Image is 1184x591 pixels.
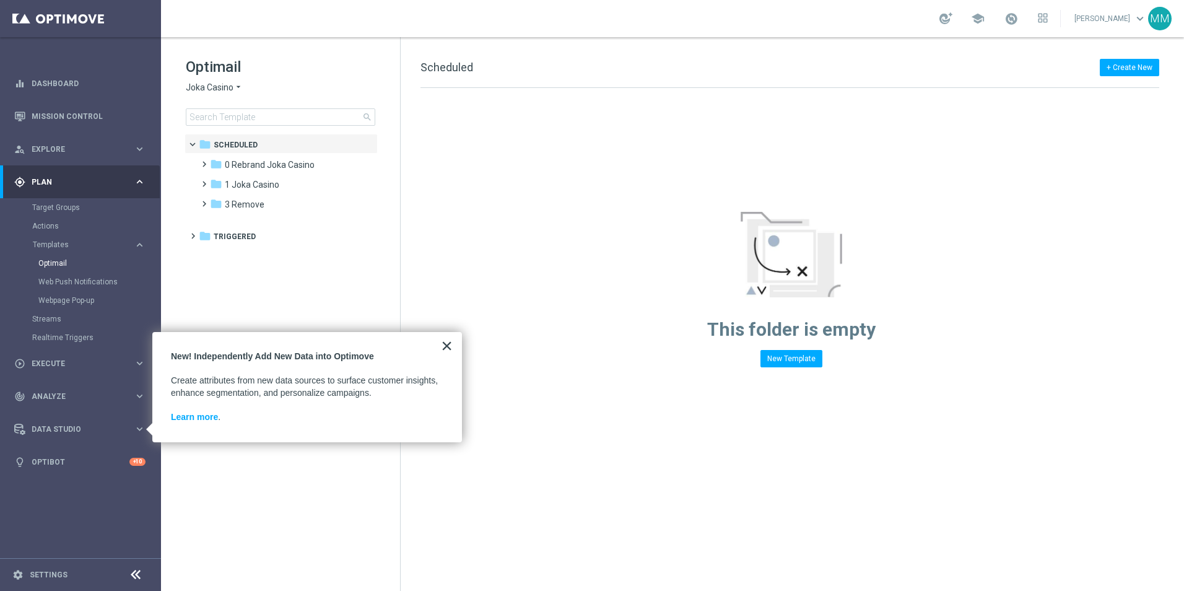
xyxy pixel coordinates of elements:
span: Plan [32,178,134,186]
a: Learn more [171,412,218,422]
span: Templates [33,241,121,248]
div: Mission Control [14,100,146,133]
div: Optibot [14,445,146,478]
a: Settings [30,571,67,579]
span: Triggered [214,231,256,242]
button: New Template [760,350,822,367]
i: gps_fixed [14,177,25,188]
div: Plan [14,177,134,188]
span: Analyze [32,393,134,400]
span: search [362,112,372,122]
i: play_circle_outline [14,358,25,369]
div: Dashboard [14,67,146,100]
div: Analyze [14,391,134,402]
a: Web Push Notifications [38,277,129,287]
i: keyboard_arrow_right [134,357,146,369]
a: Optibot [32,445,129,478]
i: settings [12,569,24,580]
i: keyboard_arrow_right [134,143,146,155]
i: equalizer [14,78,25,89]
i: keyboard_arrow_right [134,176,146,188]
span: This folder is empty [707,318,876,340]
a: Streams [32,314,129,324]
span: . [218,412,220,422]
span: Execute [32,360,134,367]
button: Close [441,336,453,356]
span: Scheduled [420,61,473,74]
span: keyboard_arrow_down [1133,12,1147,25]
i: folder [210,198,222,210]
i: person_search [14,144,25,155]
a: Dashboard [32,67,146,100]
i: track_changes [14,391,25,402]
i: arrow_drop_down [233,82,243,94]
span: Explore [32,146,134,153]
div: Execute [14,358,134,369]
i: keyboard_arrow_right [134,423,146,435]
span: 0 Rebrand Joka Casino [225,159,315,170]
div: Explore [14,144,134,155]
a: Mission Control [32,100,146,133]
div: Webpage Pop-up [38,291,160,310]
a: [PERSON_NAME] [1073,9,1148,28]
p: Create attributes from new data sources to surface customer insights, enhance segmentation, and p... [171,375,443,399]
span: 3 Remove [225,199,264,210]
input: Search Template [186,108,375,126]
div: Actions [32,217,160,235]
a: Webpage Pop-up [38,295,129,305]
div: Target Groups [32,198,160,217]
div: Web Push Notifications [38,273,160,291]
h1: Optimail [186,57,375,77]
div: Templates [32,235,160,310]
div: MM [1148,7,1172,30]
strong: New! Independently Add New Data into Optimove [171,351,374,361]
a: Optimail [38,258,129,268]
button: + Create New [1100,59,1159,76]
i: keyboard_arrow_right [134,390,146,402]
div: Streams [32,310,160,328]
a: Target Groups [32,203,129,212]
i: folder [210,178,222,190]
i: folder [199,138,211,151]
span: Joka Casino [186,82,233,94]
div: Templates [33,241,134,248]
i: lightbulb [14,457,25,468]
i: folder [199,230,211,242]
span: Scheduled [214,139,258,151]
span: school [971,12,985,25]
a: Actions [32,221,129,231]
i: folder [210,158,222,170]
span: 1 Joka Casino [225,179,279,190]
span: Data Studio [32,426,134,433]
div: Data Studio [14,424,134,435]
div: +10 [129,458,146,466]
div: Optimail [38,254,160,273]
i: keyboard_arrow_right [134,239,146,251]
div: Realtime Triggers [32,328,160,347]
a: Realtime Triggers [32,333,129,343]
img: emptyStateManageTemplates.jpg [741,212,842,297]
